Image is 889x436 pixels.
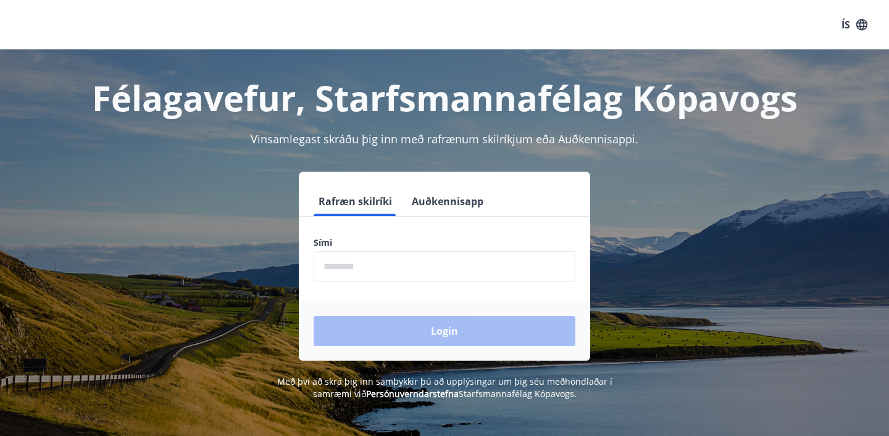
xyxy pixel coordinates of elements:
[251,132,638,146] span: Vinsamlegast skráðu þig inn með rafrænum skilríkjum eða Auðkennisappi.
[366,388,459,400] a: Persónuverndarstefna
[835,14,874,36] button: ÍS
[407,187,488,216] button: Auðkennisapp
[277,375,612,400] span: Með því að skrá þig inn samþykkir þú að upplýsingar um þig séu meðhöndlaðar í samræmi við Starfsm...
[15,74,874,121] h1: Félagavefur, Starfsmannafélag Kópavogs
[314,237,575,249] label: Sími
[314,187,397,216] button: Rafræn skilríki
